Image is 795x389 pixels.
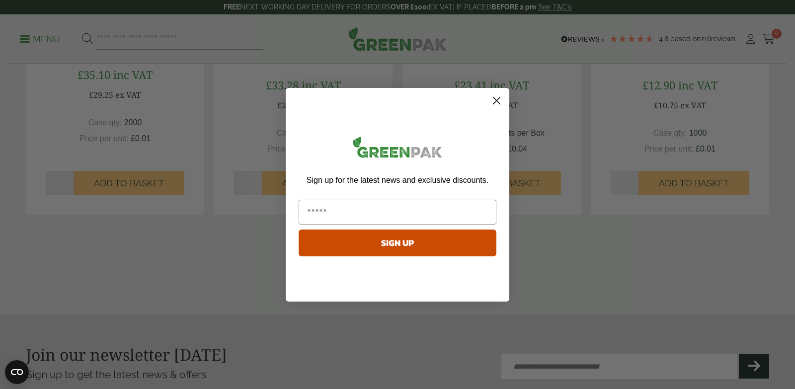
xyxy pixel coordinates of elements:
button: SIGN UP [299,230,496,256]
span: Sign up for the latest news and exclusive discounts. [307,176,488,184]
button: Open CMP widget [5,360,29,384]
img: greenpak_logo [299,133,496,166]
input: Email [299,200,496,225]
button: Close dialog [488,92,505,109]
